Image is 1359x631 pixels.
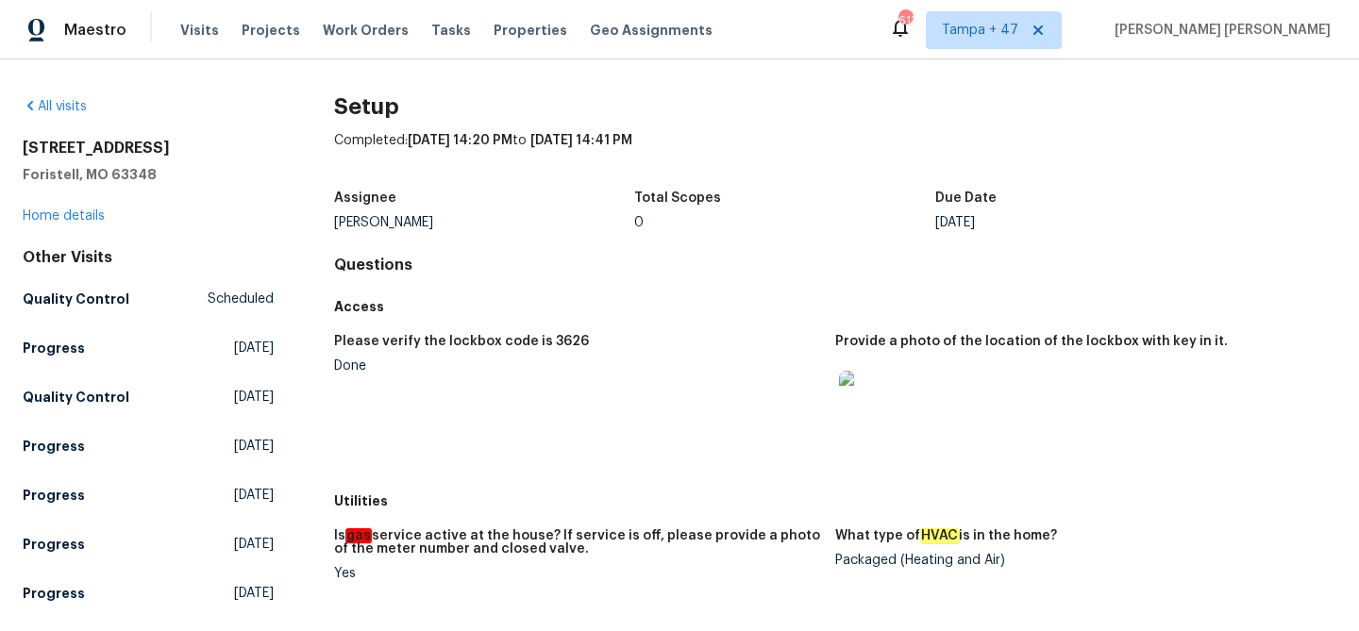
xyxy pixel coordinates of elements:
div: Packaged (Heating and Air) [835,554,1321,567]
a: Progress[DATE] [23,527,274,561]
span: [DATE] [234,437,274,456]
span: Geo Assignments [590,21,713,40]
a: Progress[DATE] [23,576,274,610]
em: gas [345,528,372,543]
a: Home details [23,209,105,223]
h5: Progress [23,535,85,554]
h5: Utilities [334,491,1336,510]
h5: Progress [23,339,85,357]
span: [DATE] [234,584,274,603]
span: Visits [180,21,219,40]
h5: Is service active at the house? If service is off, please provide a photo of the meter number and... [334,529,820,556]
span: Tampa + 47 [942,21,1018,40]
div: Yes [334,567,820,580]
a: All visits [23,100,87,113]
div: Other Visits [23,248,274,267]
h5: Total Scopes [634,191,721,205]
span: [DATE] [234,486,274,505]
h5: Foristell, MO 63348 [23,165,274,184]
div: 613 [898,11,912,30]
em: HVAC [920,528,959,543]
div: 0 [634,216,935,229]
span: Projects [242,21,300,40]
h5: Progress [23,437,85,456]
div: Completed: to [334,131,1336,180]
span: [DATE] [234,535,274,554]
span: [DATE] 14:20 PM [408,134,512,147]
h5: Progress [23,584,85,603]
span: [DATE] 14:41 PM [530,134,632,147]
a: Quality Control[DATE] [23,380,274,414]
h5: Assignee [334,191,396,205]
h5: Quality Control [23,290,129,308]
h2: Setup [334,97,1336,116]
h5: Due Date [935,191,997,205]
span: Scheduled [208,290,274,308]
div: [PERSON_NAME] [334,216,635,229]
h5: Provide a photo of the location of the lockbox with key in it. [835,335,1228,348]
span: [DATE] [234,339,274,357]
div: Done [334,359,820,373]
div: [DATE] [935,216,1236,229]
a: Progress[DATE] [23,331,274,365]
h4: Questions [334,256,1336,274]
a: Progress[DATE] [23,478,274,512]
h5: Please verify the lockbox code is 3626 [334,335,589,348]
h5: What type of is in the home? [835,529,1057,542]
h2: [STREET_ADDRESS] [23,139,274,158]
h5: Access [334,297,1336,316]
span: Tasks [431,24,471,37]
span: [DATE] [234,388,274,407]
a: Progress[DATE] [23,429,274,463]
a: Quality ControlScheduled [23,282,274,316]
span: Properties [494,21,567,40]
span: [PERSON_NAME] [PERSON_NAME] [1107,21,1331,40]
h5: Progress [23,486,85,505]
span: Maestro [64,21,126,40]
span: Work Orders [323,21,409,40]
h5: Quality Control [23,388,129,407]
